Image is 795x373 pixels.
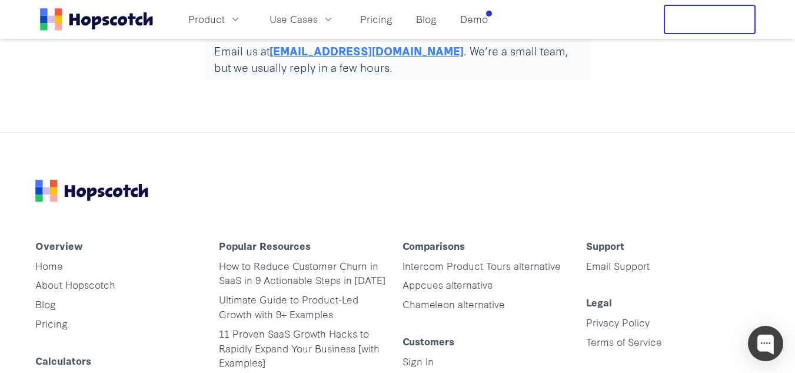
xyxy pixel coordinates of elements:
h4: Support [586,240,760,259]
a: Intercom Product Tours alternative [403,259,561,272]
span: Product [188,12,225,27]
a: Demo [455,9,493,29]
a: Blog [35,297,56,311]
span: Use Cases [270,12,318,27]
a: Terms of Service [586,335,662,348]
h4: Legal [586,296,760,315]
h4: Popular Resources [219,240,393,259]
h4: Comparisons [403,240,577,259]
h4: Customers [403,335,577,354]
a: Pricing [355,9,397,29]
a: [EMAIL_ADDRESS][DOMAIN_NAME] [270,42,464,58]
p: Email us at . We’re a small team, but we usually reply in a few hours. [214,42,581,75]
a: Ultimate Guide to Product-Led Growth with 9+ Examples [219,292,358,321]
a: How to Reduce Customer Churn in SaaS in 9 Actionable Steps in [DATE] [219,259,385,287]
a: Pricing [35,316,68,330]
a: Sign In [403,354,434,368]
a: Home [35,259,63,272]
a: Appcues alternative [403,278,493,291]
a: Email Support [586,259,650,272]
a: Chameleon alternative [403,297,505,311]
button: Use Cases [262,9,341,29]
a: Blog [411,9,441,29]
button: Product [181,9,248,29]
h4: Overview [35,240,209,259]
a: Home [40,8,153,31]
a: Privacy Policy [586,315,650,329]
a: About Hopscotch [35,278,115,291]
button: Free Trial [664,5,756,34]
a: 11 Proven SaaS Growth Hacks to Rapidly Expand Your Business [with Examples] [219,326,380,369]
